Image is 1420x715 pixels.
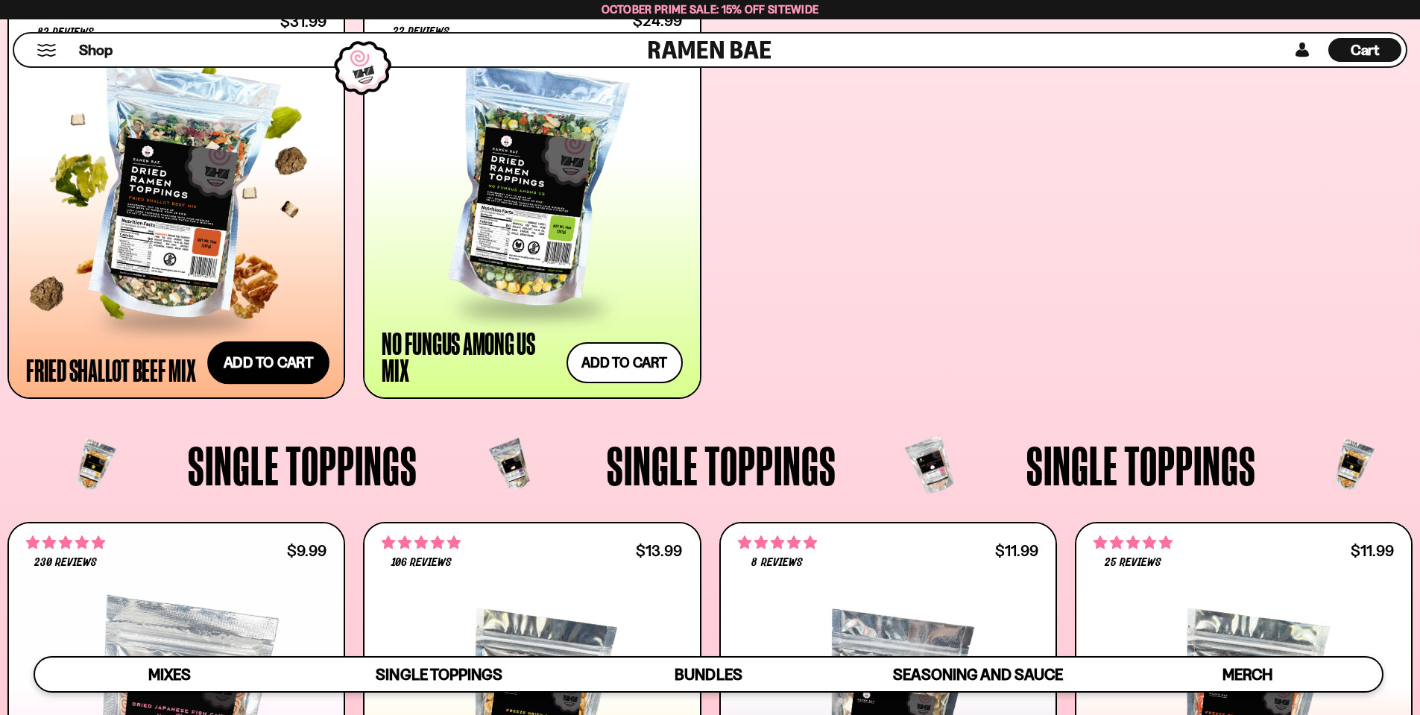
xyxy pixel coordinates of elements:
span: 8 reviews [751,557,802,569]
a: Mixes [35,658,304,691]
span: 25 reviews [1105,557,1161,569]
span: 4.75 stars [738,533,817,552]
span: Mixes [148,665,191,684]
span: 4.88 stars [1094,533,1173,552]
button: Add to cart [567,342,683,383]
span: Single Toppings [376,665,502,684]
span: Seasoning and Sauce [893,665,1062,684]
span: Single Toppings [1026,438,1256,493]
span: October Prime Sale: 15% off Sitewide [602,2,819,16]
div: $11.99 [1351,544,1394,558]
span: 230 reviews [34,557,97,569]
span: Bundles [675,665,742,684]
span: Single Toppings [188,438,417,493]
span: 106 reviews [391,557,452,569]
a: Single Toppings [304,658,573,691]
a: Shop [79,38,113,62]
div: Cart [1328,34,1401,66]
div: $13.99 [636,544,682,558]
button: Add to cart [207,341,329,385]
span: 4.77 stars [26,533,105,552]
span: Shop [79,40,113,60]
span: Single Toppings [607,438,836,493]
button: Mobile Menu Trigger [37,44,57,57]
span: Cart [1351,41,1380,59]
span: Merch [1222,665,1272,684]
a: Merch [1113,658,1382,691]
div: $9.99 [287,544,326,558]
a: Seasoning and Sauce [843,658,1112,691]
div: $11.99 [995,544,1038,558]
span: 4.91 stars [382,533,461,552]
div: No Fungus Among Us Mix [382,330,558,383]
a: Bundles [574,658,843,691]
div: Fried Shallot Beef Mix [26,356,196,383]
